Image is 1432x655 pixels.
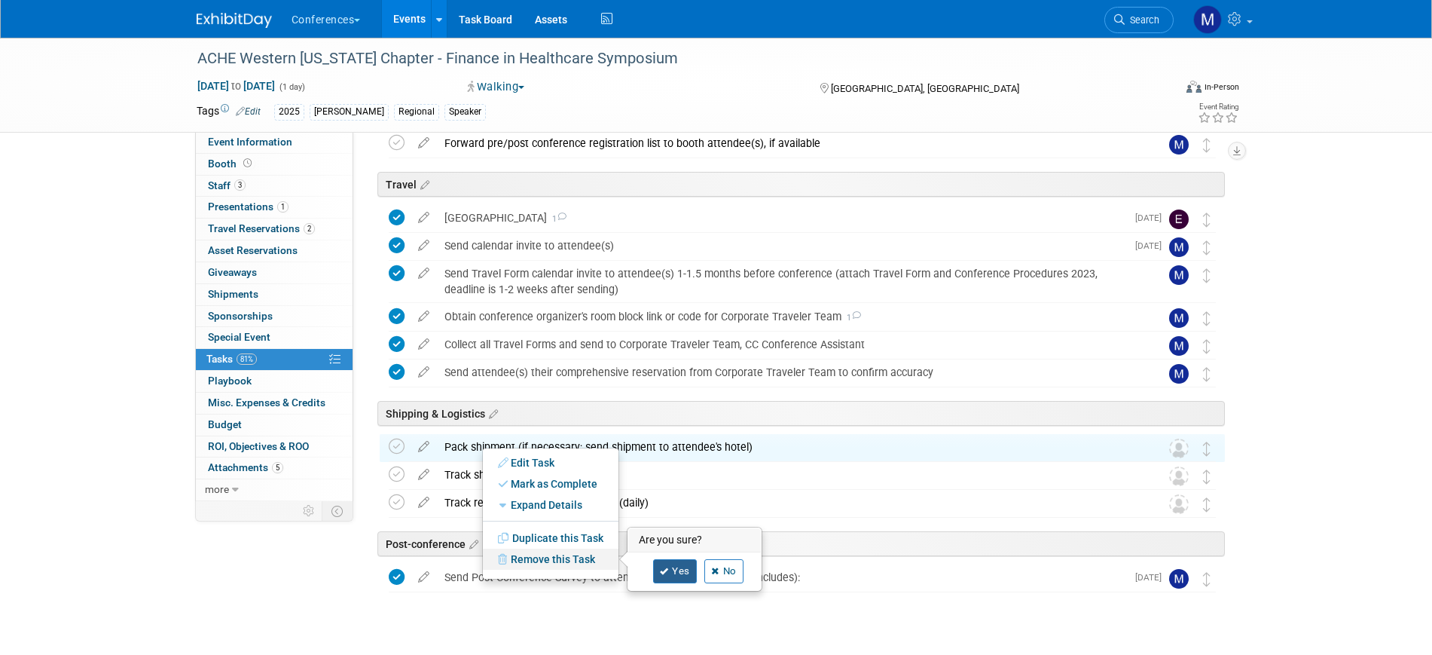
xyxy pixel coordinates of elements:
[1104,7,1174,33] a: Search
[1203,268,1211,283] i: Move task
[417,176,429,191] a: Edit sections
[208,200,289,213] span: Presentations
[208,266,257,278] span: Giveaways
[310,104,389,120] div: [PERSON_NAME]
[196,458,353,479] a: Attachments5
[208,310,273,322] span: Sponsorships
[485,406,498,421] a: Edit sections
[304,223,315,234] span: 2
[653,559,697,583] a: Yes
[196,197,353,218] a: Presentations1
[411,310,437,323] a: edit
[483,452,618,473] a: Edit Task
[196,240,353,262] a: Asset Reservations
[411,571,437,584] a: edit
[236,106,261,117] a: Edit
[466,536,478,551] a: Edit sections
[1135,213,1169,223] span: [DATE]
[411,239,437,253] a: edit
[437,304,1139,329] div: Obtain conference organizer's room block link or code for Corporate Traveler Team
[437,360,1139,385] div: Send attendee(s) their comprehensive reservation from Corporate Traveler Team to confirm accuracy
[1169,336,1189,356] img: Marygrace LeGros
[1203,311,1211,326] i: Move task
[196,371,353,392] a: Playbook
[208,331,270,343] span: Special Event
[208,375,252,387] span: Playbook
[296,501,322,521] td: Personalize Event Tab Strip
[240,158,255,169] span: Booth not reserved yet
[322,501,353,521] td: Toggle Event Tabs
[1203,138,1211,152] i: Move task
[1125,14,1159,26] span: Search
[208,222,315,234] span: Travel Reservations
[1135,572,1169,583] span: [DATE]
[437,462,1139,488] div: Track shipping and/or freight (daily)
[437,490,1139,516] div: Track return shipping and/or freight (daily)
[205,483,229,495] span: more
[197,103,261,121] td: Tags
[1169,364,1189,384] img: Marygrace LeGros
[483,473,618,494] a: Mark as Complete
[208,396,325,409] span: Misc. Expenses & Credits
[237,354,257,365] span: 81%
[1169,467,1189,486] img: Unassigned
[197,13,272,28] img: ExhibitDay
[192,45,1151,72] div: ACHE Western [US_STATE] Chapter - Finance in Healthcare Symposium
[841,313,861,323] span: 1
[437,261,1139,302] div: Send Travel Form calendar invite to attendee(s) 1-1.5 months before conference (attach Travel For...
[437,205,1126,231] div: [GEOGRAPHIC_DATA]
[1204,81,1239,93] div: In-Person
[277,201,289,213] span: 1
[1203,497,1211,512] i: Move task
[377,172,1225,197] div: Travel
[196,479,353,500] a: more
[1169,308,1189,328] img: Marygrace LeGros
[208,418,242,430] span: Budget
[704,559,743,583] a: No
[196,284,353,305] a: Shipments
[1186,81,1201,93] img: Format-Inperson.png
[1169,265,1189,285] img: Marygrace LeGros
[1203,470,1211,484] i: Move task
[1203,367,1211,381] i: Move task
[196,262,353,283] a: Giveaways
[437,332,1139,357] div: Collect all Travel Forms and send to Corporate Traveler Team, CC Conference Assistant
[206,353,257,365] span: Tasks
[208,461,283,473] span: Attachments
[196,415,353,436] a: Budget
[1203,572,1211,586] i: Move task
[208,158,255,170] span: Booth
[437,130,1139,156] div: Forward pre/post conference registration list to booth attendee(s), if available
[444,104,486,120] div: Speaker
[274,104,304,120] div: 2025
[208,136,292,148] span: Event Information
[483,549,618,570] a: Remove this Task
[411,366,437,379] a: edit
[196,176,353,197] a: Staff3
[411,211,437,225] a: edit
[628,528,761,552] h3: Are you sure?
[1203,240,1211,255] i: Move task
[1193,5,1222,34] img: Marygrace LeGros
[208,288,258,300] span: Shipments
[1203,213,1211,227] i: Move task
[411,440,437,454] a: edit
[196,154,353,175] a: Booth
[411,338,437,351] a: edit
[196,393,353,414] a: Misc. Expenses & Credits
[196,349,353,370] a: Tasks81%
[1169,210,1189,229] img: Erin Anderson
[1203,339,1211,354] i: Move task
[437,233,1126,259] div: Send calendar invite to attendee(s)
[229,80,243,92] span: to
[1169,135,1189,155] img: Marygrace LeGros
[1169,494,1189,514] img: Unassigned
[394,104,439,120] div: Regional
[196,436,353,458] a: ROI, Objectives & ROO
[278,82,305,92] span: (1 day)
[483,494,618,516] a: Expand Details
[411,468,437,482] a: edit
[1169,237,1189,257] img: Marygrace LeGros
[196,132,353,153] a: Event Information
[1085,78,1240,101] div: Event Format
